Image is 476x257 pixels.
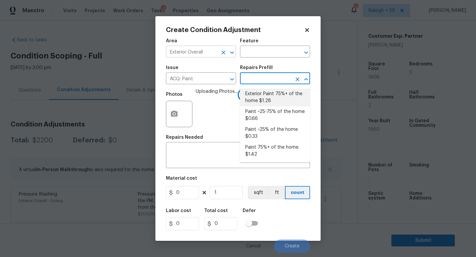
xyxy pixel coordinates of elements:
button: Cancel [235,239,271,253]
button: Create [274,239,310,253]
span: Create [285,244,299,249]
h5: Labor cost [166,208,191,213]
button: Close [301,75,311,84]
h5: Issue [166,65,178,70]
li: Paint ~25% of the home $0.33 [240,124,310,142]
li: Paint ~25-75% of the home $0.66 [240,106,310,124]
button: Open [301,48,311,57]
span: Uploading Photos... [196,88,238,131]
h5: Repairs Prefill [240,65,273,70]
button: sqft [248,186,268,199]
span: Cancel [246,244,261,249]
li: Exterior Paint 75%+ of the home $1.28 [240,89,310,106]
h5: Defer [243,208,256,213]
button: Open [227,75,237,84]
h5: Total cost [204,208,228,213]
h5: Photos [166,92,182,97]
button: ft [268,186,285,199]
li: Paint 75%+ of the home $1.42 [240,142,310,160]
h5: Area [166,39,177,43]
button: Clear [219,48,228,57]
h5: Repairs Needed [166,135,203,140]
button: Open [227,48,237,57]
h2: Create Condition Adjustment [166,27,304,33]
h5: Feature [240,39,258,43]
button: count [285,186,310,199]
button: Clear [293,75,302,84]
h5: Material cost [166,176,197,181]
